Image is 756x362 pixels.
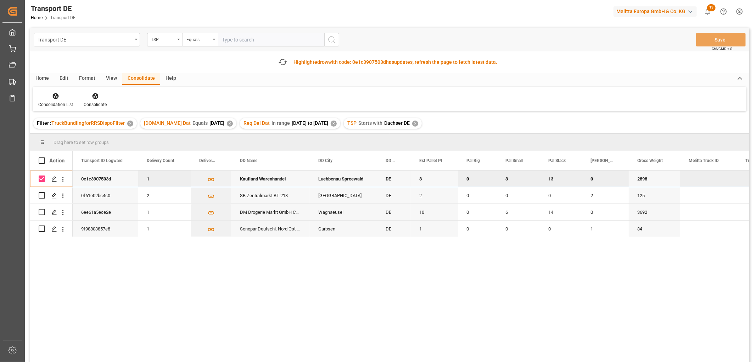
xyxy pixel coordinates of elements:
span: [PERSON_NAME] [590,158,614,163]
span: Pal Big [466,158,480,163]
div: Consolidate [122,73,160,85]
a: Home [31,15,43,20]
span: [DOMAIN_NAME] Dat [144,120,191,126]
div: 1 [138,171,191,187]
div: 1 [138,204,191,220]
div: DM Drogerie Markt GmbH CO KG [231,204,310,220]
div: Press SPACE to select this row. [30,221,73,237]
div: DE [377,187,411,204]
div: 3 [497,171,540,187]
div: 0 [497,187,540,204]
div: 0f61e02bc4c0 [73,187,138,204]
div: Transport DE [31,3,75,14]
div: 6 [497,204,540,220]
div: 1 [138,221,191,237]
div: Sonepar Deutschl. Nord Ost GmbH [231,221,310,237]
span: In range [271,120,290,126]
button: show 13 new notifications [700,4,716,20]
span: Filter : [37,120,51,126]
span: Ctrl/CMD + S [712,46,732,51]
button: open menu [34,33,140,46]
div: SB Zentralmarkt BT 213 [231,187,310,204]
div: DE [377,204,411,220]
div: 1 [582,221,629,237]
div: [GEOGRAPHIC_DATA] [310,187,377,204]
span: Equals [192,120,208,126]
span: Pal Small [505,158,523,163]
div: 9f98803857e8 [73,221,138,237]
button: Melitta Europa GmbH & Co. KG [614,5,700,18]
input: Type to search [218,33,324,46]
span: [DATE] [209,120,224,126]
div: 14 [540,204,582,220]
span: DD City [318,158,332,163]
div: DE [377,221,411,237]
div: 0 [458,187,497,204]
span: DD Country [386,158,396,163]
div: Melitta Europa GmbH & Co. KG [614,6,697,17]
div: Action [49,157,65,164]
div: 125 [629,187,680,204]
div: 1 [411,221,458,237]
div: ✕ [127,121,133,127]
button: Save [696,33,746,46]
span: Delivery List [199,158,217,163]
span: Drag here to set row groups [54,140,109,145]
span: Dachser DE [384,120,410,126]
button: search button [324,33,339,46]
div: Press SPACE to select this row. [30,187,73,204]
span: Starts with [358,120,382,126]
span: 13 [707,4,716,11]
span: Gross Weight [637,158,663,163]
div: Press SPACE to select this row. [30,204,73,221]
div: 84 [629,221,680,237]
span: 0e1c3907503d [352,59,386,65]
button: open menu [147,33,183,46]
div: 0 [540,187,582,204]
div: Waghaeusel [310,204,377,220]
div: Consolidation List [38,101,73,108]
span: Delivery Count [147,158,174,163]
div: 2 [138,187,191,204]
span: TSP [347,120,357,126]
span: Req Del Dat [243,120,270,126]
span: Transport ID Logward [81,158,123,163]
span: has [386,59,394,65]
button: Help Center [716,4,732,20]
div: 0 [540,221,582,237]
div: Garbsen [310,221,377,237]
div: Highlighted with code: updates, refresh the page to fetch latest data. [293,59,497,66]
div: 0 [582,171,629,187]
button: open menu [183,33,218,46]
div: Press SPACE to deselect this row. [30,171,73,187]
div: ✕ [227,121,233,127]
div: 0 [458,204,497,220]
div: 10 [411,204,458,220]
div: Edit [54,73,74,85]
span: Melitta Truck ID [689,158,719,163]
div: Kaufland Warenhandel [231,171,310,187]
span: Pal Stack [548,158,566,163]
div: ✕ [412,121,418,127]
div: Transport DE [38,35,132,44]
div: TSP [151,35,175,43]
div: 0 [458,221,497,237]
div: 0 [497,221,540,237]
div: 3692 [629,204,680,220]
div: 2898 [629,171,680,187]
div: Luebbenau Spreewald [310,171,377,187]
span: [DATE] to [DATE] [292,120,328,126]
div: View [101,73,122,85]
div: Help [160,73,181,85]
span: Est Pallet Pl [419,158,442,163]
div: 2 [411,187,458,204]
div: Home [30,73,54,85]
span: row [320,59,328,65]
div: 6ee61a5ece2e [73,204,138,220]
span: DD Name [240,158,257,163]
div: Equals [186,35,211,43]
div: 2 [582,187,629,204]
div: ✕ [331,121,337,127]
div: DE [377,171,411,187]
div: 0 [458,171,497,187]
